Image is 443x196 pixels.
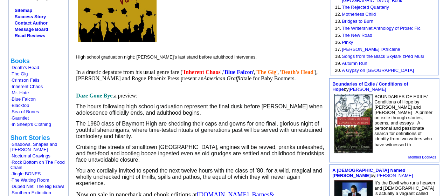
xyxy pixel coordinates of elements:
font: 17. [335,47,341,52]
a: The WritersNet Anthology of Prose: Fic [342,26,420,31]
a: [PERSON_NAME] [375,173,413,178]
span: The 1980 class of Baymont High are shedding their caps and gowns for one final, glorious night of... [76,121,322,139]
a: Success Story [15,14,46,19]
a: Inherent Chaos [12,84,43,89]
span: You are cordially invited to spend the next twelve hours with the class of ’80, for a wild, magic... [76,168,322,186]
font: High school graduation night: [PERSON_NAME]'s last stand before adulthood intervenes. [76,54,257,60]
a: Shadows, Shapes and [PERSON_NAME] [11,142,57,152]
font: 14. [335,26,341,31]
font: 18. [335,54,341,59]
font: · [11,71,28,76]
font: by [332,81,408,92]
a: Bridges to Burn [342,19,373,24]
font: 13. [335,19,341,24]
font: 15. [335,33,341,38]
a: [PERSON_NAME] [348,87,386,92]
a: The Rejected Quarterly [342,5,389,10]
font: 16. [335,40,341,45]
iframe: fb:like Facebook Social Plugin [76,42,251,49]
span: Death's Head [281,69,313,75]
a: Southern Extinction [12,190,51,195]
a: Message Board [15,27,48,32]
font: · [11,77,40,83]
font: · [11,109,39,114]
a: Pinky [342,40,353,45]
a: The New Road [342,33,372,38]
span: Inherent Chaos [184,69,221,75]
font: · [11,177,49,183]
a: The Gig [12,71,28,76]
font: · [11,190,51,195]
font: · [11,90,29,95]
a: Blacktop [12,103,29,108]
font: · [11,65,39,70]
font: 11. [335,5,341,10]
span: In a drastic depature from his usual genre fare ( ', ', ', ' '), [PERSON_NAME] and Rogue Phoenix ... [76,69,318,81]
a: Sea of Bones [12,109,39,114]
a: Crimson Falls [12,77,39,83]
a: Rock Bottom on The Food Chain [11,160,65,170]
a: [PERSON_NAME] l'Africaine [342,47,400,52]
a: A Gypsy on [GEOGRAPHIC_DATA] [342,68,414,73]
a: Contact Author [15,20,48,26]
span: ' [182,69,184,75]
b: Books [11,58,30,65]
a: Death's Head [12,65,39,70]
a: Read Reviews [15,33,45,38]
i: American Graffiti [203,75,243,81]
font: · [11,84,43,89]
font: 20. [335,68,341,73]
font: 12. [335,12,341,17]
font: · [11,184,64,189]
a: A [DEMOGRAPHIC_DATA] Named [PERSON_NAME] [332,168,406,178]
img: 35992.jpg [334,94,373,153]
a: In Sheep's Clothing [12,122,51,127]
a: Blue Falcon [12,96,36,102]
font: · [11,171,41,176]
a: Motherless Child [342,12,376,17]
font: 19. [335,61,341,66]
font: · [11,96,36,102]
font: · [11,122,51,127]
span: Daze Gone Bye [76,93,112,99]
a: Gauntlet [12,115,29,121]
a: Nocturnal Cravings [12,153,50,158]
font: · [11,115,29,121]
span: 'Blue Falcon [223,69,253,75]
font: BOUNDARIES OF EXILE/ Conditions of Hope by [PERSON_NAME] and [PERSON_NAME] A primer on exile thro... [374,94,432,147]
span: Cruising the streets of smalltown [GEOGRAPHIC_DATA], engines will be revved, pranks unleashed, an... [76,144,324,163]
a: Autumn Run [342,61,367,66]
font: by [332,168,413,178]
a: Boundaries of Exile / Conditions of Hope [332,81,408,92]
span: 'The Gig [255,69,276,75]
span: a preview: [114,93,137,99]
a: Songs from the Black Skylark zPed Musi [342,54,424,59]
a: Mr. Hate [12,90,29,95]
font: · [11,103,29,108]
a: Duped Net: The Big Brawl [12,184,64,189]
font: · [11,153,50,158]
a: The Waiting Room [12,177,49,183]
a: Member BookAds [408,155,436,159]
span: , [112,93,114,99]
a: Sitemap [15,8,33,13]
b: Short Stories [11,134,50,141]
a: Jingle BONES [12,171,41,176]
span: The hours following high school graduation represent the final dusk before [PERSON_NAME] when ado... [76,103,323,116]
